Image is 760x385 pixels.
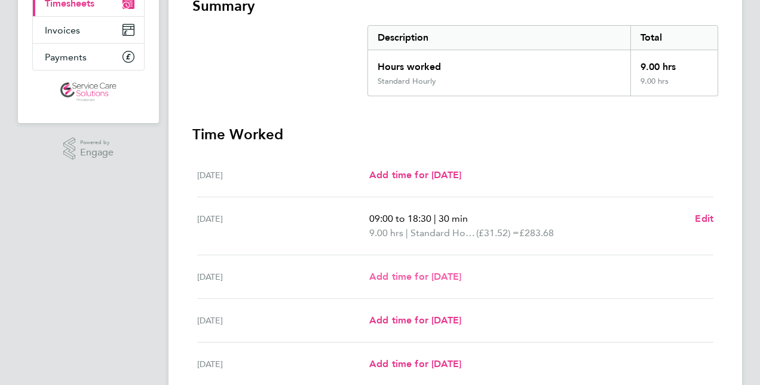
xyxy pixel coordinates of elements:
span: | [434,213,436,224]
span: Engage [80,148,114,158]
span: 9.00 hrs [369,227,403,239]
a: Go to home page [32,82,145,102]
span: Payments [45,51,87,63]
a: Add time for [DATE] [369,357,461,371]
h3: Time Worked [192,125,718,144]
span: Standard Hourly [410,226,476,240]
span: Add time for [DATE] [369,271,461,282]
a: Add time for [DATE] [369,168,461,182]
div: 9.00 hrs [630,50,718,77]
a: Add time for [DATE] [369,313,461,328]
span: Add time for [DATE] [369,314,461,326]
a: Invoices [33,17,144,43]
img: servicecare-logo-retina.png [60,82,117,102]
span: 30 min [439,213,468,224]
a: Powered byEngage [63,137,114,160]
div: 9.00 hrs [630,77,718,96]
span: Powered by [80,137,114,148]
span: £283.68 [519,227,554,239]
span: Invoices [45,25,80,36]
div: Standard Hourly [378,77,436,86]
div: Total [630,26,718,50]
span: Add time for [DATE] [369,169,461,181]
div: [DATE] [197,212,369,240]
a: Add time for [DATE] [369,270,461,284]
span: | [406,227,408,239]
div: [DATE] [197,313,369,328]
div: [DATE] [197,357,369,371]
a: Payments [33,44,144,70]
div: Description [368,26,630,50]
div: Summary [367,25,718,96]
div: Hours worked [368,50,630,77]
span: Add time for [DATE] [369,358,461,369]
span: (£31.52) = [476,227,519,239]
span: Edit [695,213,713,224]
div: [DATE] [197,270,369,284]
div: [DATE] [197,168,369,182]
span: 09:00 to 18:30 [369,213,431,224]
a: Edit [695,212,713,226]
